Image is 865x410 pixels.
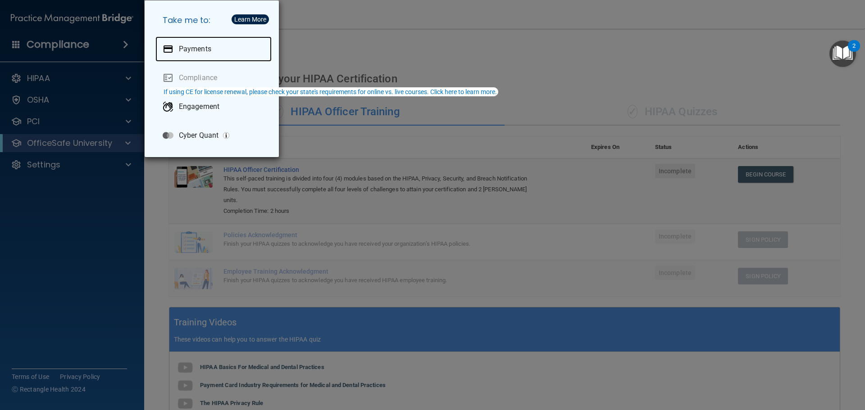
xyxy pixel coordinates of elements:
button: Open Resource Center, 2 new notifications [829,41,856,67]
a: Engagement [155,94,272,119]
a: Cyber Quant [155,123,272,148]
div: If using CE for license renewal, please check your state's requirements for online vs. live cours... [164,89,497,95]
button: If using CE for license renewal, please check your state's requirements for online vs. live cours... [162,87,498,96]
a: Payments [155,36,272,62]
p: Cyber Quant [179,131,219,140]
div: 2 [852,46,856,58]
div: Learn More [234,16,266,23]
a: Compliance [155,65,272,90]
h5: Take me to: [155,8,272,33]
p: Payments [179,45,211,54]
p: Engagement [179,102,219,111]
button: Learn More [232,14,269,24]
